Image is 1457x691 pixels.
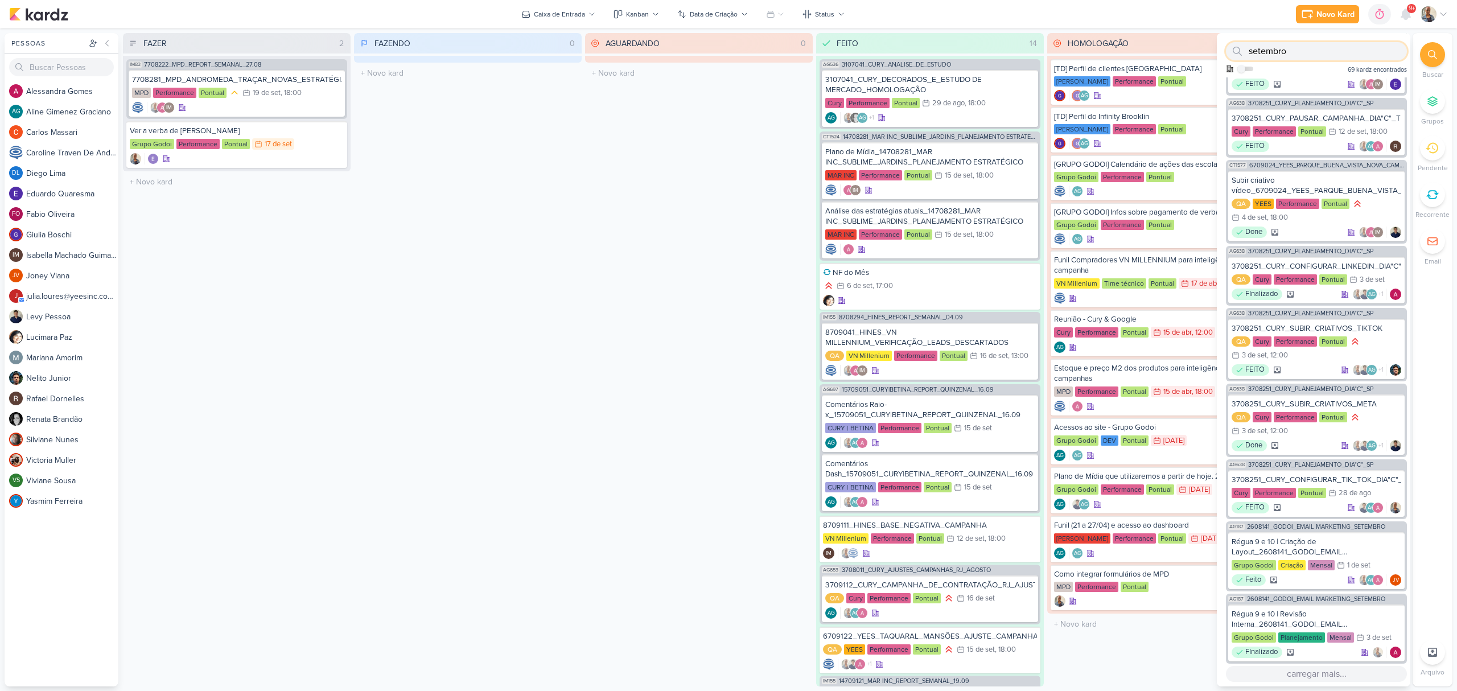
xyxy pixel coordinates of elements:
div: Colaboradores: Iara Santos, Renata Brandão, Aline Gimenez Graciano, Alessandra Gomes [840,112,874,124]
div: , 17:00 [872,282,893,290]
div: 17 de set [265,141,292,148]
p: FEITO [1245,79,1265,90]
div: [TD] Perfil do Infinity Brooklin [1054,112,1268,122]
div: VN Millenium [846,351,892,361]
div: Colaboradores: Iara Santos, Levy Pessoa, Aline Gimenez Graciano, Alessandra Gomes [1352,289,1386,300]
img: Caroline Traven De Andrade [1054,233,1065,245]
input: Buscar Pessoas [9,58,114,76]
div: QA [825,351,844,361]
div: Criador(a): Caroline Traven De Andrade [1054,293,1065,304]
div: Isabella Machado Guimarães [857,365,868,376]
div: Pontual [1319,274,1347,285]
div: Colaboradores: Alessandra Gomes [840,244,854,255]
img: Caroline Traven De Andrade [9,146,23,159]
div: FEITO [1232,79,1269,90]
div: 15 de abr [1163,388,1192,396]
div: C a r o l i n e T r a v e n D e A n d r a d e [26,147,118,159]
div: 7708281_MPD_ANDROMEDA_TRAÇAR_NOVAS_ESTRATÉGIAS [132,75,341,85]
img: Lucimara Paz [9,330,23,344]
div: Responsável: Nelito Junior [1390,364,1401,376]
p: JV [13,273,19,279]
img: Alessandra Gomes [9,84,23,98]
img: Giulia Boschi [1072,90,1083,101]
p: IM [1375,82,1381,88]
span: 15709051_CURY|BETINA_REPORT_QUINZENAL_16.09 [842,386,994,393]
img: Giulia Boschi [1054,90,1065,101]
div: Pontual [222,139,250,149]
div: Aline Gimenez Graciano [1072,186,1083,197]
div: Cury [1253,274,1271,285]
div: NF do Mês [823,268,1037,278]
div: 3708251_CURY_PAUSAR_CAMPANHA_DIA"C"_TIKTOK [1232,113,1401,124]
div: 8709041_HINES_VN MILLENNIUM_VERIFICAÇÃO_LEADS_DESCARTADOS [825,327,1035,348]
div: Reunião - Cury & Google [1054,314,1268,324]
img: Eduardo Quaresma [147,153,159,164]
div: L e v y P e s s o a [26,311,118,323]
div: Diego Lima [9,166,23,180]
div: Cury [1232,126,1250,137]
div: , 18:00 [1267,214,1288,221]
img: Caroline Traven De Andrade [825,184,837,196]
img: Renata Brandão [850,112,861,124]
div: Arquivado [1271,229,1278,236]
div: Pontual [1322,199,1349,209]
div: Performance [1113,124,1156,134]
img: Iara Santos [1421,6,1437,22]
p: AG [1074,237,1081,242]
div: Performance [859,170,902,180]
div: A l e s s a n d r a G o m e s [26,85,118,97]
div: Pontual [904,229,932,240]
span: 8708294_HINES_REPORT_SEMANAL_04.09 [839,314,963,320]
div: [TD] Perfil de clientes Alto da Lapa [1054,64,1268,74]
div: Performance [1253,126,1296,137]
p: AG [859,116,866,121]
span: 9+ [1409,4,1415,13]
img: Alessandra Gomes [1365,227,1377,238]
div: Performance [1101,220,1144,230]
div: VN Millenium [1054,278,1100,289]
div: Pontual [1121,327,1149,338]
div: Responsável: Levy Pessoa [1390,227,1401,238]
div: I s a b e l l a M a c h a d o G u i m a r ã e s [26,249,118,261]
div: Criador(a): Giulia Boschi [1054,90,1065,101]
img: Giulia Boschi [1054,138,1065,149]
div: Prioridade Alta [823,280,834,291]
div: Criador(a): Caroline Traven De Andrade [1054,233,1065,245]
img: Caroline Traven De Andrade [825,365,837,376]
div: Joney Viana [9,269,23,282]
div: QA [1232,274,1250,285]
p: IM [166,105,172,111]
div: Criador(a): Caroline Traven De Andrade [825,244,837,255]
div: Responsável: Eduardo Quaresma [1390,79,1401,90]
img: Levy Pessoa [1390,227,1401,238]
img: Iara Santos [130,153,141,164]
div: Colaboradores: Iara Santos, Alessandra Gomes, Isabella Machado Guimarães [1359,227,1386,238]
div: 3708251_CURY_CONFIGURAR_LINKEDIN_DIA"C"_SP [1232,261,1401,272]
p: Pendente [1418,163,1448,173]
img: Caroline Traven De Andrade [132,102,143,113]
span: 3708251_CURY_PLANEJAMENTO_DIA"C"_SP [1248,386,1373,392]
img: Giulia Boschi [1072,138,1083,149]
div: , 18:00 [281,89,302,97]
div: Performance [894,351,937,361]
p: IM [1375,230,1381,236]
p: Email [1425,256,1441,266]
div: M a r i a n a A m o r i m [26,352,118,364]
p: IM [13,252,19,258]
div: Pontual [1146,172,1174,182]
div: , 18:00 [973,172,994,179]
img: Iara Santos [843,112,854,124]
div: [PERSON_NAME] [1054,124,1110,134]
li: Ctrl + F [1413,42,1452,80]
img: Alessandra Gomes [843,244,854,255]
img: Iara Santos [1359,141,1370,152]
div: 3708251_CURY_SUBIR_CRIATIVOS_TIKTOK [1232,323,1401,334]
div: Cury [1253,336,1271,347]
p: IM [853,188,858,194]
div: Isabella Machado Guimarães [163,102,175,113]
p: AG [1368,292,1376,298]
span: 14708281_MAR INC_SUBLIME_JARDINS_PLANEJAMENTO ESTRATÉGICO [843,134,1038,140]
span: 3708251_CURY_PLANEJAMENTO_DIA"C"_SP [1248,310,1373,316]
img: kardz.app [9,7,68,21]
div: Aline Gimenez Graciano [9,105,23,118]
